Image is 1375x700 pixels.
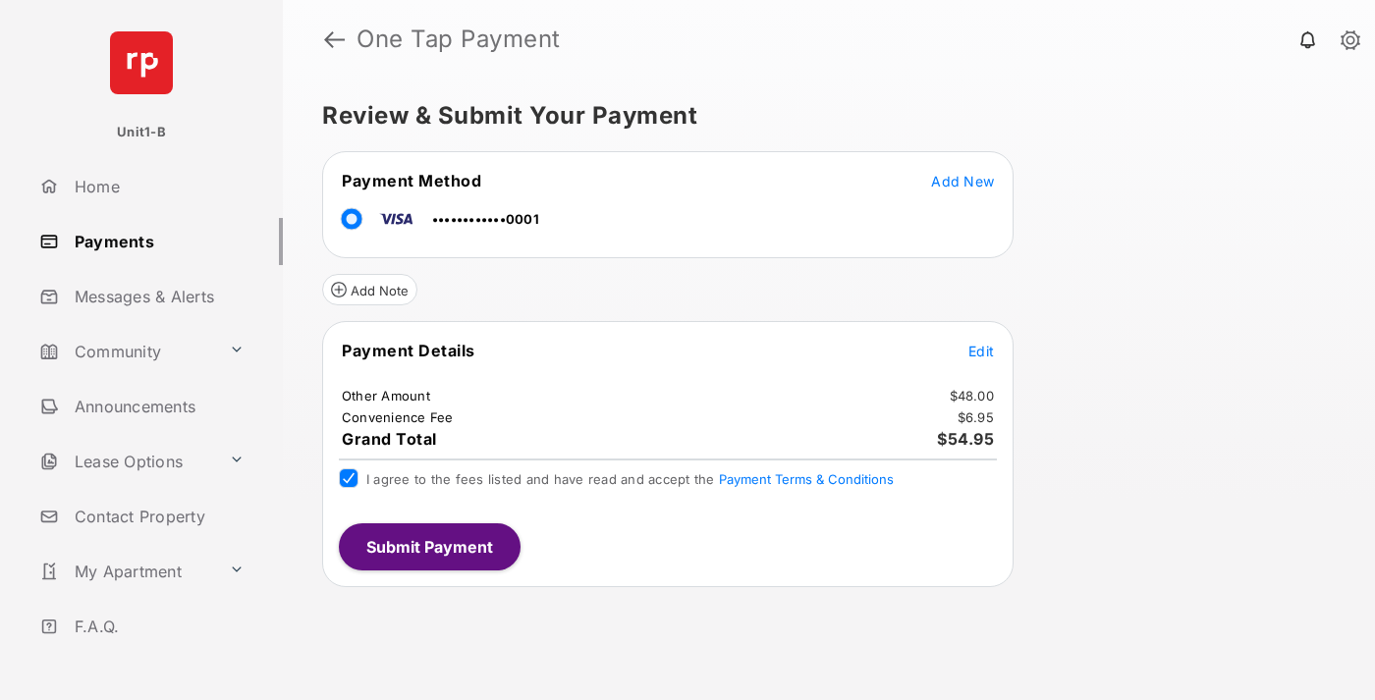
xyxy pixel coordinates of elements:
strong: One Tap Payment [357,27,561,51]
a: My Apartment [31,548,221,595]
button: Add New [931,171,994,190]
a: Home [31,163,283,210]
span: I agree to the fees listed and have read and accept the [366,471,894,487]
a: Messages & Alerts [31,273,283,320]
span: Edit [968,343,994,359]
a: Announcements [31,383,283,430]
p: Unit1-B [117,123,166,142]
button: I agree to the fees listed and have read and accept the [719,471,894,487]
span: ••••••••••••0001 [432,211,539,227]
a: Lease Options [31,438,221,485]
button: Submit Payment [339,523,521,570]
span: $54.95 [937,429,994,449]
h5: Review & Submit Your Payment [322,104,1320,128]
button: Edit [968,341,994,360]
span: Add New [931,173,994,189]
td: $6.95 [957,408,995,426]
span: Payment Details [342,341,475,360]
a: Contact Property [31,493,283,540]
img: svg+xml;base64,PHN2ZyB4bWxucz0iaHR0cDovL3d3dy53My5vcmcvMjAwMC9zdmciIHdpZHRoPSI2NCIgaGVpZ2h0PSI2NC... [110,31,173,94]
a: F.A.Q. [31,603,283,650]
span: Grand Total [342,429,437,449]
td: Convenience Fee [341,408,455,426]
a: Community [31,328,221,375]
button: Add Note [322,274,417,305]
td: $48.00 [949,387,996,404]
span: Payment Method [342,171,481,190]
td: Other Amount [341,387,431,404]
a: Payments [31,218,283,265]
